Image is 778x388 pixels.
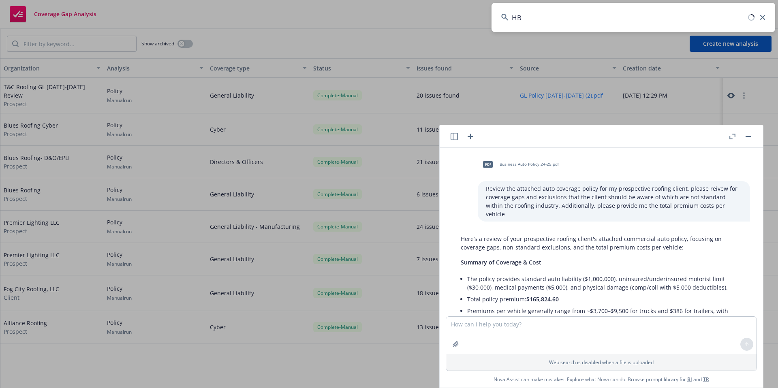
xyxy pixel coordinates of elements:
[478,154,560,175] div: pdfBusiness Auto Policy 24-25.pdf
[526,295,559,303] span: $165,824.60
[483,161,493,167] span: pdf
[461,235,742,252] p: Here’s a review of your prospective roofing client's attached commercial auto policy, focusing on...
[492,3,775,32] input: Search...
[687,376,692,383] a: BI
[500,162,559,167] span: Business Auto Policy 24-25.pdf
[443,371,760,388] span: Nova Assist can make mistakes. Explore what Nova can do: Browse prompt library for and
[467,305,742,325] li: Premiums per vehicle generally range from ~$3,700–$9,500 for trucks and $386 for trailers, with s...
[486,184,742,218] p: Review the attached auto coverage policy for my prospective roofing client, please reivew for cov...
[467,293,742,305] li: Total policy premium:
[467,273,742,293] li: The policy provides standard auto liability ($1,000,000), uninsured/underinsured motorist limit (...
[461,258,541,266] span: Summary of Coverage & Cost
[703,376,709,383] a: TR
[451,359,752,366] p: Web search is disabled when a file is uploaded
